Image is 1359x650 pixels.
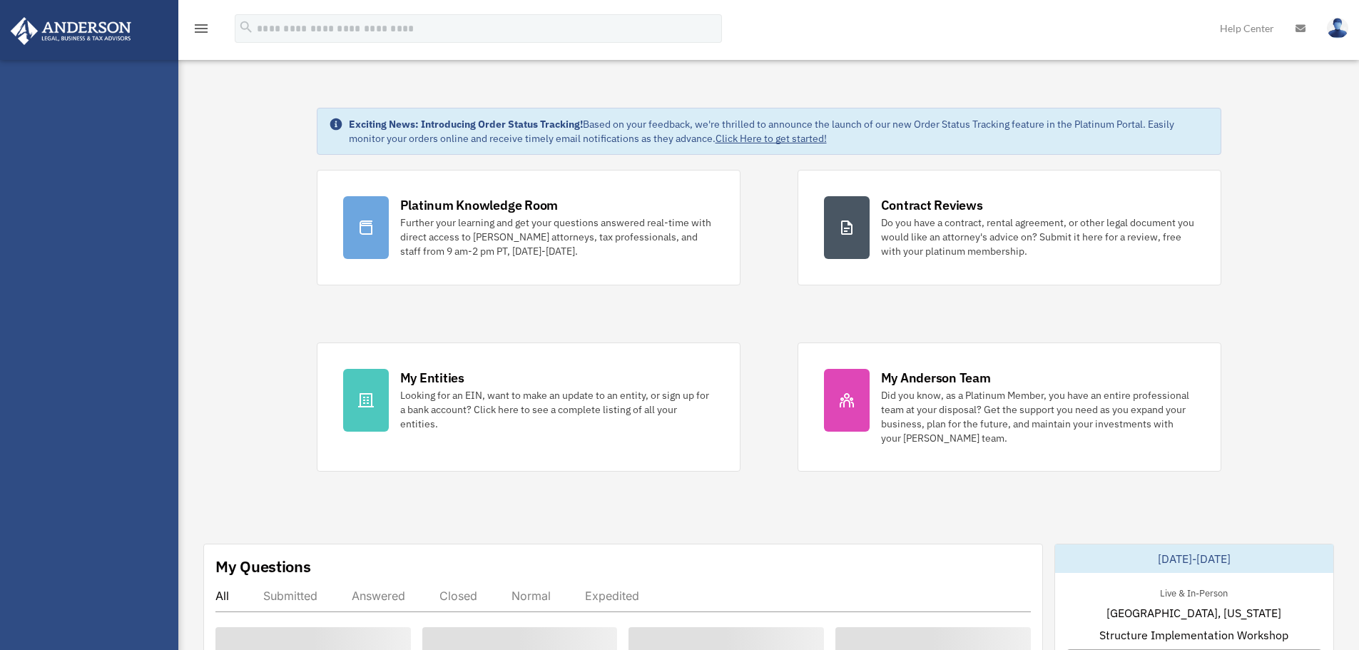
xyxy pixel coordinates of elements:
[317,342,740,472] a: My Entities Looking for an EIN, want to make an update to an entity, or sign up for a bank accoun...
[349,118,583,131] strong: Exciting News: Introducing Order Status Tracking!
[238,19,254,35] i: search
[1106,604,1281,621] span: [GEOGRAPHIC_DATA], [US_STATE]
[881,388,1195,445] div: Did you know, as a Platinum Member, you have an entire professional team at your disposal? Get th...
[193,25,210,37] a: menu
[881,215,1195,258] div: Do you have a contract, rental agreement, or other legal document you would like an attorney's ad...
[585,589,639,603] div: Expedited
[193,20,210,37] i: menu
[1149,584,1239,599] div: Live & In-Person
[716,132,827,145] a: Click Here to get started!
[1055,544,1333,573] div: [DATE]-[DATE]
[352,589,405,603] div: Answered
[349,117,1209,146] div: Based on your feedback, we're thrilled to announce the launch of our new Order Status Tracking fe...
[215,589,229,603] div: All
[881,196,983,214] div: Contract Reviews
[6,17,136,45] img: Anderson Advisors Platinum Portal
[263,589,317,603] div: Submitted
[798,170,1221,285] a: Contract Reviews Do you have a contract, rental agreement, or other legal document you would like...
[400,369,464,387] div: My Entities
[798,342,1221,472] a: My Anderson Team Did you know, as a Platinum Member, you have an entire professional team at your...
[215,556,311,577] div: My Questions
[1327,18,1348,39] img: User Pic
[881,369,991,387] div: My Anderson Team
[511,589,551,603] div: Normal
[400,388,714,431] div: Looking for an EIN, want to make an update to an entity, or sign up for a bank account? Click her...
[317,170,740,285] a: Platinum Knowledge Room Further your learning and get your questions answered real-time with dire...
[400,215,714,258] div: Further your learning and get your questions answered real-time with direct access to [PERSON_NAM...
[400,196,559,214] div: Platinum Knowledge Room
[439,589,477,603] div: Closed
[1099,626,1288,644] span: Structure Implementation Workshop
